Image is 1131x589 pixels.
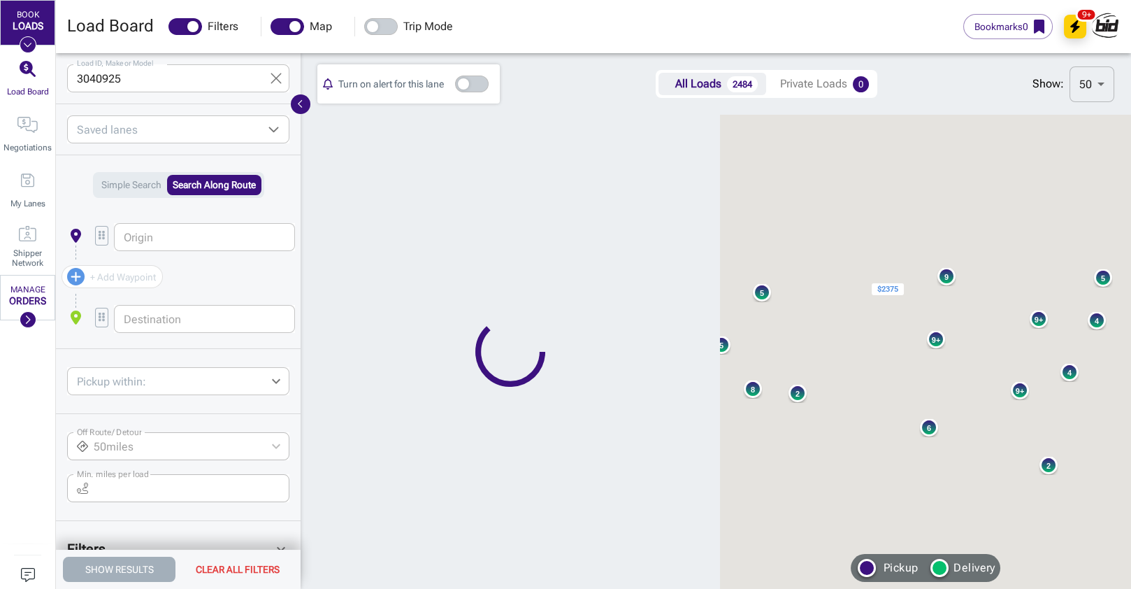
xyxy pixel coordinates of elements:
[94,432,289,460] div: 50 miles
[760,289,764,297] span: 5
[932,336,941,344] span: 9+
[77,58,153,69] label: Load ID, Make or Model
[67,538,106,560] h6: Filters
[727,76,758,92] span: 2484
[872,283,904,295] div: $2375
[719,341,723,350] span: 5
[77,426,141,438] label: Off Route/ Detour
[1095,317,1099,325] span: 4
[795,390,800,398] span: 2
[751,385,755,394] span: 8
[77,468,149,480] label: Min. miles per load
[7,87,49,97] span: Load Board
[96,175,167,195] button: Simple Search
[167,175,261,195] button: Search Along Route
[13,20,43,31] div: LOADS
[67,15,154,38] h5: Load Board
[208,18,238,35] span: Filters
[181,557,294,582] button: Clear All Filters
[1046,462,1051,470] span: 2
[333,77,449,92] p: Turn on alert for this lane
[10,285,45,295] div: MANAGE
[310,18,332,35] span: Map
[56,532,301,566] div: Filters
[1032,76,1064,92] p: Show:
[953,562,995,574] span: Delivery
[403,18,453,35] span: Trip Mode
[944,273,949,281] span: 9
[1076,8,1097,22] span: 9+
[118,309,268,329] input: Destination
[17,10,39,20] div: BOOK
[10,199,45,208] span: My Lanes
[927,424,931,432] span: 6
[1101,274,1105,283] span: 5
[963,14,1053,39] button: Bookmarks0
[1035,315,1044,324] span: 9+
[118,227,268,247] input: Origin
[1069,66,1114,102] div: 50
[1016,387,1025,395] span: 9+
[780,76,847,92] p: Private Loads
[884,562,919,574] span: Pickup
[1092,13,1120,41] img: Dispatch Office's avatar
[9,295,46,306] div: ORDERS
[3,143,52,152] span: Negotiations
[853,76,869,92] span: 0
[675,76,721,92] p: All Loads
[1067,369,1072,377] span: 4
